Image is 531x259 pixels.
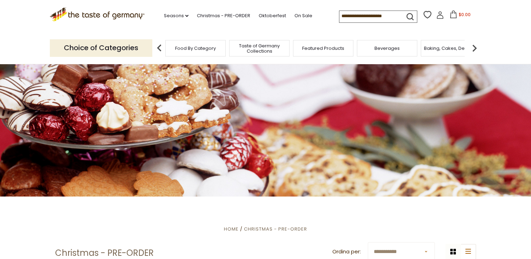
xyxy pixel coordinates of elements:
[152,41,166,55] img: previous arrow
[197,12,250,20] a: Christmas - PRE-ORDER
[231,43,287,54] a: Taste of Germany Collections
[302,46,344,51] a: Featured Products
[332,247,361,256] label: Ordina per:
[374,46,400,51] a: Beverages
[467,41,482,55] img: next arrow
[164,12,188,20] a: Seasons
[224,226,239,232] a: Home
[259,12,286,20] a: Oktoberfest
[424,46,478,51] a: Baking, Cakes, Desserts
[55,248,154,258] h1: Christmas - PRE-ORDER
[244,226,307,232] a: Christmas - PRE-ORDER
[175,46,216,51] a: Food By Category
[445,11,475,21] button: $0.00
[459,12,471,18] span: $0.00
[294,12,312,20] a: On Sale
[50,39,152,57] p: Choice of Categories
